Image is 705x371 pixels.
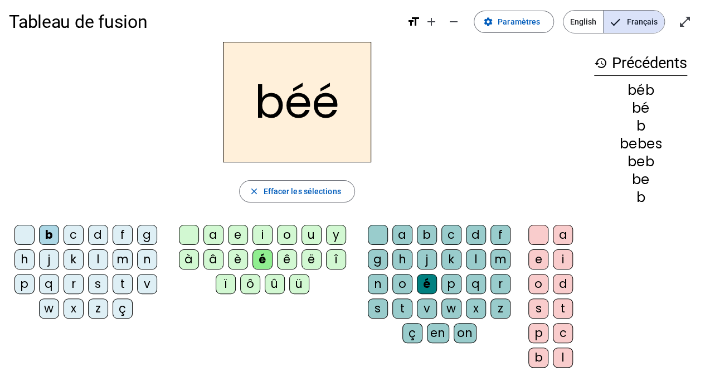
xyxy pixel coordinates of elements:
button: Paramètres [474,11,554,33]
mat-icon: settings [483,17,493,27]
span: Effacer les sélections [263,185,341,198]
div: x [64,298,84,319]
div: j [417,249,437,269]
div: w [39,298,59,319]
div: a [553,225,573,245]
div: b [594,191,687,204]
div: o [277,225,297,245]
div: t [113,274,133,294]
div: û [265,274,285,294]
div: k [64,249,84,269]
div: g [137,225,157,245]
div: y [326,225,346,245]
div: u [302,225,322,245]
div: s [528,298,548,319]
div: h [392,249,412,269]
div: q [466,274,486,294]
mat-icon: history [594,56,607,70]
div: l [553,348,573,368]
mat-icon: add [425,15,438,28]
div: w [441,298,461,319]
div: i [252,225,273,245]
div: m [490,249,510,269]
mat-button-toggle-group: Language selection [563,10,665,33]
div: v [417,298,437,319]
div: p [441,274,461,294]
span: English [563,11,603,33]
div: c [64,225,84,245]
div: ç [113,298,133,319]
div: o [392,274,412,294]
div: n [137,249,157,269]
div: è [228,249,248,269]
div: g [368,249,388,269]
button: Entrer en plein écran [674,11,696,33]
div: beb [594,155,687,168]
div: l [88,249,108,269]
div: i [553,249,573,269]
h2: béé [223,42,371,162]
div: î [326,249,346,269]
div: b [594,119,687,133]
div: é [417,274,437,294]
mat-icon: remove [447,15,460,28]
div: en [427,323,449,343]
div: ê [277,249,297,269]
div: r [490,274,510,294]
span: Français [604,11,664,33]
div: k [441,249,461,269]
div: à [179,249,199,269]
div: a [203,225,223,245]
div: béb [594,84,687,97]
div: m [113,249,133,269]
div: n [368,274,388,294]
div: p [14,274,35,294]
div: b [417,225,437,245]
div: t [553,298,573,319]
div: ô [240,274,260,294]
div: f [113,225,133,245]
h1: Tableau de fusion [9,4,398,40]
span: Paramètres [498,15,540,28]
div: ç [402,323,422,343]
div: e [528,249,548,269]
div: z [490,298,510,319]
div: h [14,249,35,269]
div: ï [216,274,236,294]
div: e [228,225,248,245]
div: v [137,274,157,294]
div: f [490,225,510,245]
div: o [528,274,548,294]
div: x [466,298,486,319]
div: b [528,348,548,368]
div: p [528,323,548,343]
button: Augmenter la taille de la police [420,11,443,33]
div: â [203,249,223,269]
div: z [88,298,108,319]
div: d [466,225,486,245]
button: Effacer les sélections [239,180,354,203]
div: s [88,274,108,294]
div: c [441,225,461,245]
div: r [64,274,84,294]
div: j [39,249,59,269]
div: d [88,225,108,245]
div: é [252,249,273,269]
div: be [594,173,687,186]
div: bebes [594,137,687,151]
h3: Précédents [594,51,687,76]
mat-icon: open_in_full [678,15,692,28]
button: Diminuer la taille de la police [443,11,465,33]
div: on [454,323,477,343]
div: b [39,225,59,245]
div: ë [302,249,322,269]
div: q [39,274,59,294]
div: bé [594,102,687,115]
div: c [553,323,573,343]
div: d [553,274,573,294]
div: s [368,298,388,319]
div: ü [289,274,309,294]
div: a [392,225,412,245]
mat-icon: close [249,186,259,196]
mat-icon: format_size [407,15,420,28]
